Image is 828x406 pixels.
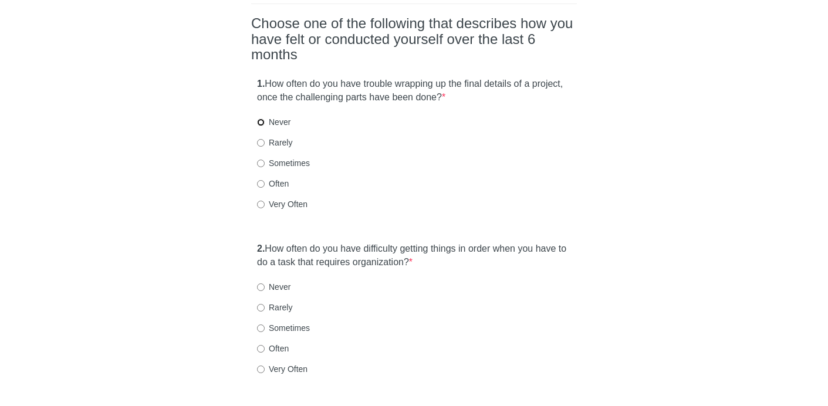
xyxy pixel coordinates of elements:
[257,302,292,313] label: Rarely
[257,366,265,373] input: Very Often
[257,345,265,353] input: Often
[257,283,265,291] input: Never
[257,243,265,253] strong: 2.
[257,79,265,89] strong: 1.
[257,363,307,375] label: Very Often
[257,160,265,167] input: Sometimes
[257,201,265,208] input: Very Often
[257,77,571,104] label: How often do you have trouble wrapping up the final details of a project, once the challenging pa...
[257,178,289,190] label: Often
[257,304,265,312] input: Rarely
[251,16,577,62] h2: Choose one of the following that describes how you have felt or conducted yourself over the last ...
[257,322,310,334] label: Sometimes
[257,242,571,269] label: How often do you have difficulty getting things in order when you have to do a task that requires...
[257,198,307,210] label: Very Often
[257,137,292,148] label: Rarely
[257,343,289,354] label: Often
[257,180,265,188] input: Often
[257,324,265,332] input: Sometimes
[257,119,265,126] input: Never
[257,157,310,169] label: Sometimes
[257,139,265,147] input: Rarely
[257,281,290,293] label: Never
[257,116,290,128] label: Never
